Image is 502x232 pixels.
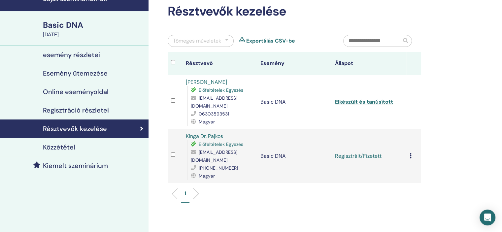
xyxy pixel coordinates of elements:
h4: Online eseményoldal [43,88,109,96]
h4: Közzététel [43,143,75,151]
a: Elkészült és tanúsított [335,98,393,105]
span: [EMAIL_ADDRESS][DOMAIN_NAME] [191,95,237,109]
h4: Kiemelt szeminárium [43,162,108,170]
div: Tömeges műveletek [173,37,221,45]
h4: Esemény ütemezése [43,69,108,77]
span: 06303593531 [199,111,229,117]
th: Állapot [332,52,406,75]
span: Magyar [199,173,215,179]
div: [DATE] [43,31,145,39]
a: Basic DNA[DATE] [39,19,149,39]
h4: Résztvevők kezelése [43,125,107,133]
span: [EMAIL_ADDRESS][DOMAIN_NAME] [191,149,237,163]
td: Basic DNA [257,129,332,183]
th: Esemény [257,52,332,75]
p: 1 [184,190,186,197]
h4: esemény részletei [43,51,100,59]
a: [PERSON_NAME] [186,79,227,85]
h4: Regisztráció részletei [43,106,109,114]
td: Basic DNA [257,75,332,129]
div: Basic DNA [43,19,145,31]
span: Magyar [199,119,215,125]
a: Exportálás CSV-be [246,37,295,45]
span: [PHONE_NUMBER] [199,165,238,171]
span: Előfeltételek Egyezés [199,141,243,147]
th: Résztvevő [183,52,257,75]
span: Előfeltételek Egyezés [199,87,243,93]
h2: Résztvevők kezelése [168,4,421,19]
div: Open Intercom Messenger [480,210,495,225]
a: Kinga Dr. Pajkos [186,133,223,140]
